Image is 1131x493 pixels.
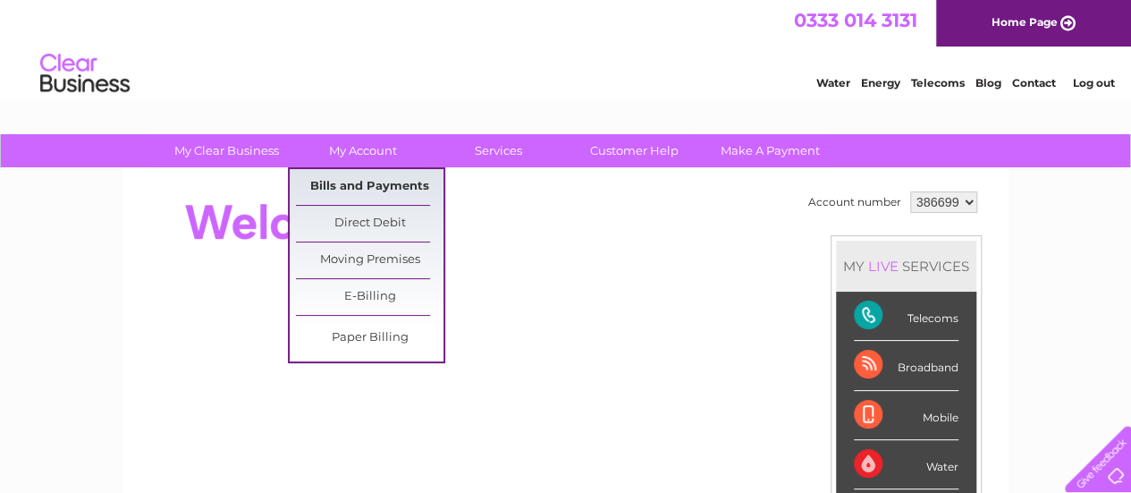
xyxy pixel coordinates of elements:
[854,391,958,440] div: Mobile
[289,134,436,167] a: My Account
[836,241,976,292] div: MY SERVICES
[1072,76,1114,89] a: Log out
[561,134,708,167] a: Customer Help
[854,341,958,390] div: Broadband
[296,242,443,278] a: Moving Premises
[39,47,131,101] img: logo.png
[804,187,906,217] td: Account number
[794,9,917,31] a: 0333 014 3131
[816,76,850,89] a: Water
[425,134,572,167] a: Services
[296,169,443,205] a: Bills and Payments
[296,206,443,242] a: Direct Debit
[854,440,958,489] div: Water
[865,258,902,275] div: LIVE
[153,134,300,167] a: My Clear Business
[1012,76,1056,89] a: Contact
[296,320,443,356] a: Paper Billing
[911,76,965,89] a: Telecoms
[854,292,958,341] div: Telecoms
[975,76,1001,89] a: Blog
[696,134,844,167] a: Make A Payment
[144,10,989,87] div: Clear Business is a trading name of Verastar Limited (registered in [GEOGRAPHIC_DATA] No. 3667643...
[861,76,900,89] a: Energy
[296,279,443,315] a: E-Billing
